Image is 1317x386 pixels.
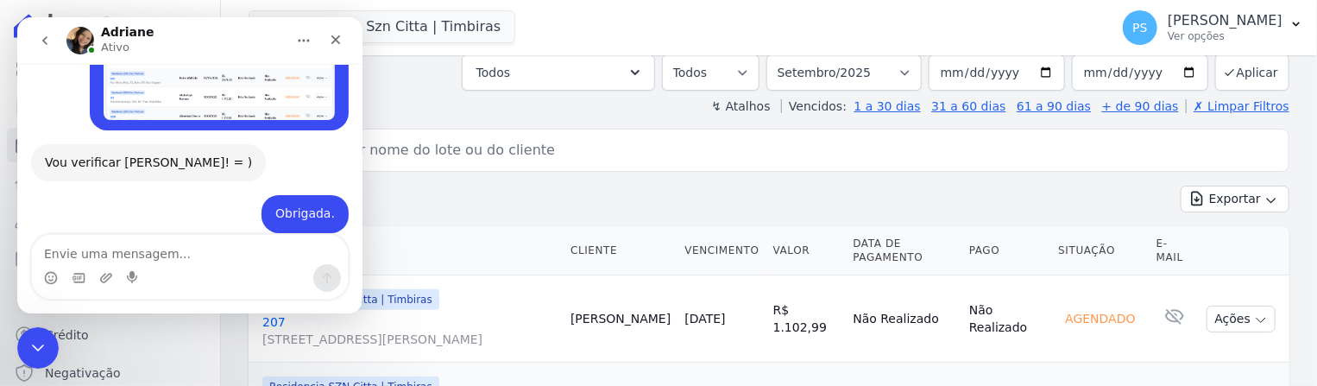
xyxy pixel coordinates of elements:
button: Selecionador de GIF [54,254,68,268]
a: Lotes [7,166,213,200]
div: Agendado [1058,307,1142,331]
a: Minha Carteira [7,242,213,276]
span: [STREET_ADDRESS][PERSON_NAME] [262,331,557,348]
button: PS [PERSON_NAME] Ver opções [1109,3,1317,52]
th: Data de Pagamento [846,226,962,275]
th: Pago [962,226,1051,275]
button: Aplicar [1215,54,1289,91]
th: E-mail [1150,226,1200,275]
button: Start recording [110,254,123,268]
button: Exportar [1181,186,1289,212]
td: R$ 1.102,99 [766,275,847,363]
iframe: Intercom live chat [17,327,59,369]
a: Crédito [7,318,213,352]
th: Valor [766,226,847,275]
input: Buscar por nome do lote ou do cliente [280,133,1282,168]
span: Todos [476,62,510,83]
a: Parcelas [7,128,213,162]
th: Cliente [564,226,677,275]
div: Fechar [303,7,334,38]
textarea: Envie uma mensagem... [15,218,331,247]
div: Paula diz… [14,6,331,126]
div: Obrigada. [258,188,318,206]
a: 31 a 60 dias [931,99,1005,113]
td: Não Realizado [962,275,1051,363]
button: Todos [462,54,655,91]
div: Paula diz… [14,178,331,230]
a: Contratos [7,90,213,124]
div: Obrigada. [244,178,331,216]
button: Upload do anexo [82,254,96,268]
div: Vou verificar [PERSON_NAME]! = ) [14,127,249,165]
button: Enviar uma mensagem [296,247,324,275]
a: [DATE] [684,312,725,326]
a: 207[STREET_ADDRESS][PERSON_NAME] [262,313,557,348]
a: Transferências [7,280,213,314]
a: + de 90 dias [1102,99,1179,113]
label: ↯ Atalhos [711,99,770,113]
div: Adriane diz… [14,127,331,179]
button: Residencia Szn Citta | Timbiras [249,10,515,43]
span: Crédito [45,326,89,344]
th: Vencimento [677,226,766,275]
a: Visão Geral [7,52,213,86]
a: ✗ Limpar Filtros [1186,99,1289,113]
button: Início [270,7,303,40]
label: Vencidos: [781,99,847,113]
button: Ações [1207,306,1276,332]
div: Vou verificar [PERSON_NAME]! = ) [28,137,235,155]
th: Contrato [249,226,564,275]
span: Negativação [45,364,121,382]
button: Selecionador de Emoji [27,254,41,268]
p: Ver opções [1168,29,1282,43]
iframe: Intercom live chat [17,17,362,313]
a: 61 a 90 dias [1017,99,1091,113]
p: [PERSON_NAME] [1168,12,1282,29]
th: Situação [1051,226,1149,275]
a: 1 a 30 dias [854,99,921,113]
span: PS [1132,22,1147,34]
a: Clientes [7,204,213,238]
td: Não Realizado [846,275,962,363]
p: Ativo [84,22,112,39]
td: [PERSON_NAME] [564,275,677,363]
